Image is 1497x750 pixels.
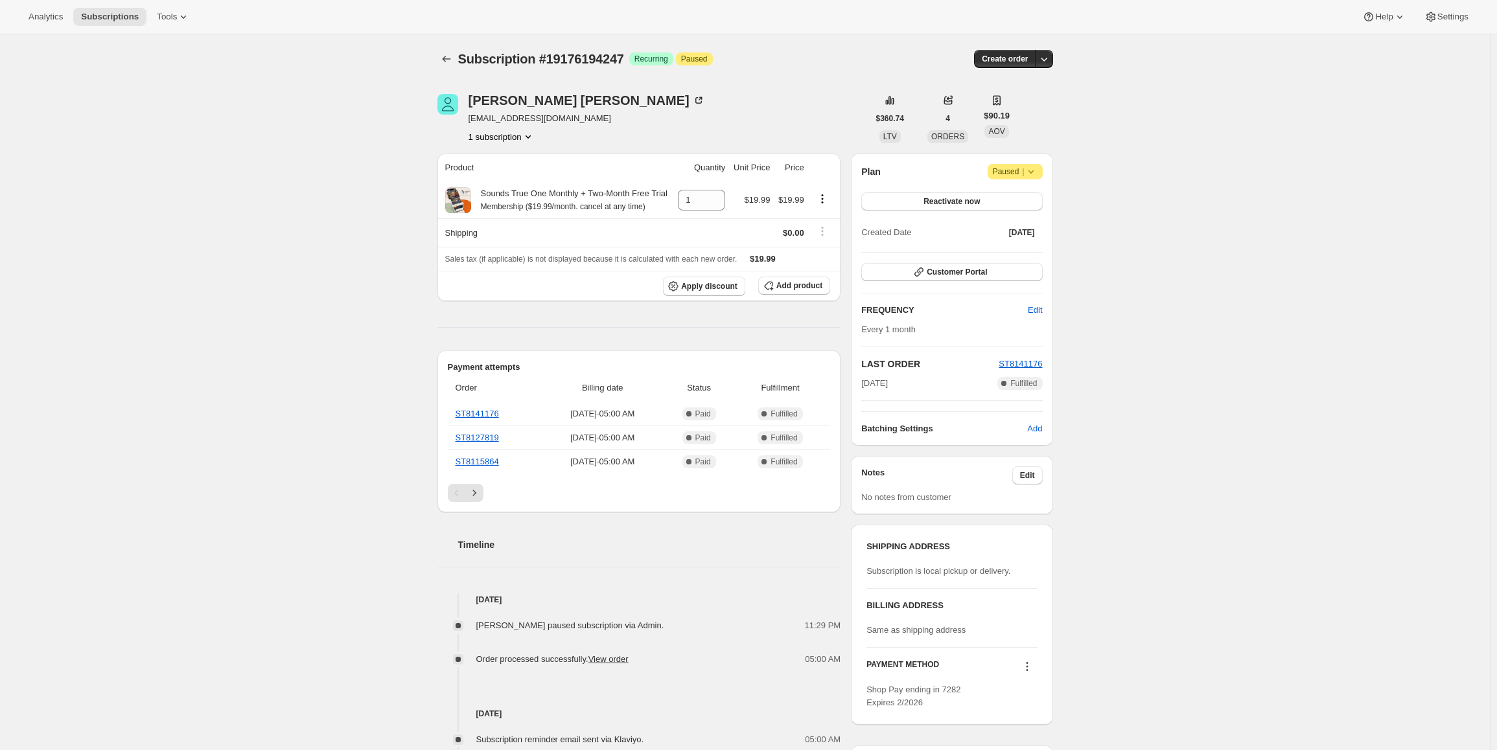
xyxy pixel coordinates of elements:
span: Reactivate now [923,196,980,207]
button: Shipping actions [812,224,833,238]
h4: [DATE] [437,707,841,720]
a: ST8127819 [456,433,499,442]
button: Edit [1020,300,1050,321]
button: Product actions [812,192,833,206]
span: Add product [776,280,822,291]
button: $360.74 [868,109,912,128]
span: Subscription #19176194247 [458,52,624,66]
button: Add product [758,277,830,295]
span: Maureen Baker [437,94,458,115]
span: $90.19 [984,109,1010,122]
h4: [DATE] [437,593,841,606]
span: Fulfilled [771,457,797,467]
span: Paid [695,433,711,443]
span: Subscription reminder email sent via Klaviyo. [476,734,644,744]
span: 11:29 PM [805,619,841,632]
span: Paused [681,54,708,64]
button: Subscriptions [73,8,146,26]
h2: LAST ORDER [861,358,999,370]
a: View order [588,654,629,664]
h3: Notes [861,466,1012,484]
nav: Pagination [448,484,831,502]
h2: Payment attempts [448,361,831,374]
button: Apply discount [663,277,745,296]
span: $0.00 [783,228,804,238]
span: Edit [1020,470,1035,481]
span: Paid [695,409,711,419]
h6: Batching Settings [861,422,1027,435]
span: Subscription is local pickup or delivery. [866,566,1010,576]
span: Same as shipping address [866,625,966,635]
span: $19.99 [745,195,771,205]
span: LTV [883,132,897,141]
button: Tools [149,8,198,26]
span: Tools [157,12,177,22]
span: Shop Pay ending in 7282 Expires 2/2026 [866,685,960,707]
span: | [1022,166,1024,177]
button: Reactivate now [861,192,1042,210]
div: [PERSON_NAME] [PERSON_NAME] [469,94,705,107]
a: ST8115864 [456,457,499,466]
button: Settings [1417,8,1476,26]
span: Settings [1437,12,1468,22]
small: Membership ($19.99/month. cancel at any time) [481,202,645,211]
span: [DATE] · 05:00 AM [545,407,660,420]
span: Add [1027,422,1042,435]
span: [DATE] · 05:00 AM [545,431,660,444]
button: Customer Portal [861,263,1042,281]
th: Unit Price [729,153,774,182]
span: [DATE] · 05:00 AM [545,455,660,468]
h2: Plan [861,165,881,178]
span: Analytics [29,12,63,22]
button: Subscriptions [437,50,456,68]
span: 05:00 AM [805,733,841,746]
span: Status [667,381,730,394]
button: 4 [938,109,958,128]
h3: SHIPPING ADDRESS [866,540,1037,553]
a: ST8141176 [456,409,499,418]
span: Fulfilled [771,409,797,419]
span: Fulfilled [771,433,797,443]
span: [PERSON_NAME] paused subscription via Admin. [476,620,664,630]
span: $360.74 [876,113,904,124]
button: Help [1354,8,1413,26]
span: Paused [993,165,1038,178]
img: product img [445,187,471,213]
span: Apply discount [681,281,737,291]
span: $19.99 [778,195,804,205]
span: Order processed successfully. [476,654,629,664]
h2: Timeline [458,538,841,551]
th: Price [774,153,807,182]
h3: BILLING ADDRESS [866,599,1037,612]
th: Quantity [674,153,730,182]
span: $19.99 [750,254,776,264]
button: [DATE] [1001,223,1043,242]
span: Edit [1028,304,1042,317]
span: 05:00 AM [805,653,841,666]
span: Sales tax (if applicable) is not displayed because it is calculated with each new order. [445,255,737,264]
span: Created Date [861,226,911,239]
span: Create order [982,54,1028,64]
span: Subscriptions [81,12,139,22]
span: Fulfillment [738,381,822,394]
a: ST8141176 [999,359,1042,369]
span: Every 1 month [861,324,916,334]
span: Recurring [634,54,668,64]
h3: PAYMENT METHOD [866,659,939,677]
button: Analytics [21,8,71,26]
button: Edit [1012,466,1043,484]
th: Shipping [437,218,674,247]
span: [EMAIL_ADDRESS][DOMAIN_NAME] [469,112,705,125]
th: Order [448,374,542,402]
span: Billing date [545,381,660,394]
button: Product actions [469,130,535,143]
div: Sounds True One Monthly + Two-Month Free Trial [471,187,667,213]
span: Customer Portal [927,267,987,277]
span: 4 [946,113,950,124]
span: Help [1375,12,1393,22]
button: Next [465,484,483,502]
span: AOV [988,127,1004,136]
span: ORDERS [931,132,964,141]
span: [DATE] [861,377,888,390]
